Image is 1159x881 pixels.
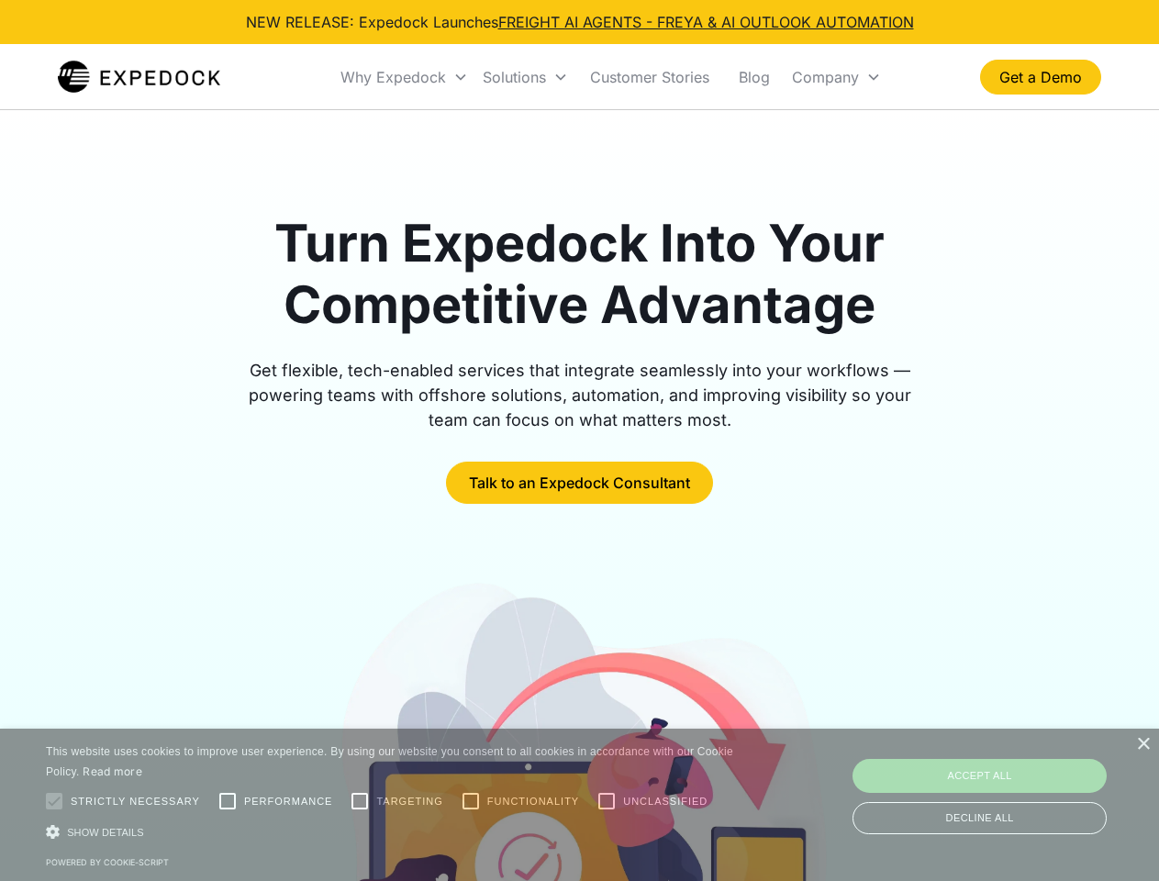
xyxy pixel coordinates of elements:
span: Functionality [487,794,579,809]
div: Why Expedock [333,46,475,108]
div: Solutions [483,68,546,86]
a: Customer Stories [575,46,724,108]
div: Close [1136,738,1150,752]
img: Expedock Logo [58,59,220,95]
a: Blog [724,46,785,108]
span: Performance [244,794,333,809]
div: NEW RELEASE: Expedock Launches [246,11,914,33]
a: FREIGHT AI AGENTS - FREYA & AI OUTLOOK AUTOMATION [498,13,914,31]
div: Company [785,46,888,108]
h1: Turn Expedock Into Your Competitive Advantage [228,213,932,336]
div: Accept all [853,759,1107,792]
span: Unclassified [623,794,708,809]
span: This website uses cookies to improve user experience. By using our website you consent to all coo... [46,745,733,779]
a: home [58,59,220,95]
div: Get flexible, tech-enabled services that integrate seamlessly into your workflows — powering team... [228,358,932,432]
div: Why Expedock [340,68,446,86]
span: Strictly necessary [71,794,200,809]
div: Decline all [853,802,1107,834]
span: Targeting [376,794,442,809]
span: Show details [67,827,144,838]
div: Show details [46,822,740,842]
a: Read more [83,764,142,778]
a: Talk to an Expedock Consultant [446,462,713,504]
a: Powered by cookie-script [46,857,169,867]
a: Get a Demo [980,60,1101,95]
div: Company [792,68,859,86]
div: Solutions [475,46,575,108]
